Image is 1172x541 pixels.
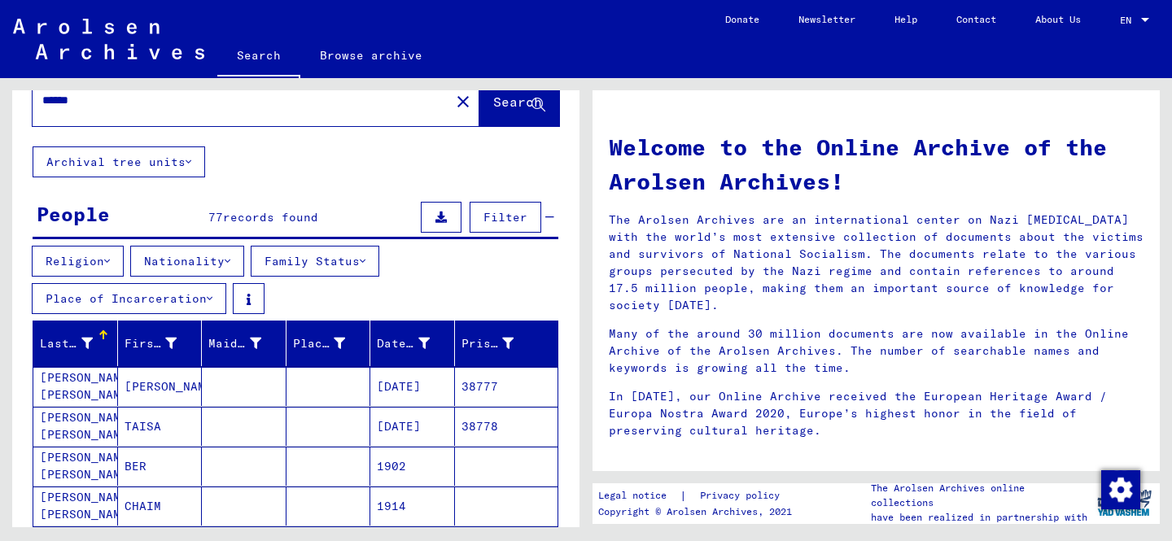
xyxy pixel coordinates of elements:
[118,367,203,406] mat-cell: [PERSON_NAME]
[13,19,204,59] img: Arolsen_neg.svg
[871,510,1089,525] p: have been realized in partnership with
[300,36,442,75] a: Browse archive
[1101,470,1140,509] img: Zustimmung ändern
[208,210,223,225] span: 77
[1120,14,1131,26] mat-select-trigger: EN
[370,486,455,526] mat-cell: 1914
[609,212,1144,314] p: The Arolsen Archives are an international center on Nazi [MEDICAL_DATA] with the world’s most ext...
[453,92,473,111] mat-icon: close
[479,76,559,126] button: Search
[370,407,455,446] mat-cell: [DATE]
[1094,482,1155,523] img: yv_logo.png
[455,321,558,366] mat-header-cell: Prisoner #
[32,246,124,277] button: Religion
[455,407,558,446] mat-cell: 38778
[598,504,799,519] p: Copyright © Arolsen Archives, 2021
[598,487,799,504] div: |
[293,330,370,356] div: Place of Birth
[33,447,118,486] mat-cell: [PERSON_NAME] [PERSON_NAME]
[447,85,479,117] button: Clear
[286,321,371,366] mat-header-cell: Place of Birth
[470,202,541,233] button: Filter
[461,330,539,356] div: Prisoner #
[223,210,318,225] span: records found
[33,486,118,526] mat-cell: [PERSON_NAME] [PERSON_NAME]
[40,335,93,352] div: Last Name
[293,335,346,352] div: Place of Birth
[130,246,244,277] button: Nationality
[202,321,286,366] mat-header-cell: Maiden Name
[32,283,226,314] button: Place of Incarceration
[40,330,117,356] div: Last Name
[118,321,203,366] mat-header-cell: First Name
[377,335,430,352] div: Date of Birth
[125,335,177,352] div: First Name
[598,487,680,504] a: Legal notice
[461,335,514,352] div: Prisoner #
[493,94,542,110] span: Search
[208,330,286,356] div: Maiden Name
[483,210,527,225] span: Filter
[217,36,300,78] a: Search
[33,367,118,406] mat-cell: [PERSON_NAME] [PERSON_NAME]
[251,246,379,277] button: Family Status
[871,481,1089,510] p: The Arolsen Archives online collections
[118,486,203,526] mat-cell: CHAIM
[455,367,558,406] mat-cell: 38777
[687,487,799,504] a: Privacy policy
[33,321,118,366] mat-header-cell: Last Name
[609,325,1144,377] p: Many of the around 30 million documents are now available in the Online Archive of the Arolsen Ar...
[370,367,455,406] mat-cell: [DATE]
[118,447,203,486] mat-cell: BER
[33,146,205,177] button: Archival tree units
[208,335,261,352] div: Maiden Name
[118,407,203,446] mat-cell: TAISA
[370,321,455,366] mat-header-cell: Date of Birth
[609,388,1144,439] p: In [DATE], our Online Archive received the European Heritage Award / Europa Nostra Award 2020, Eu...
[370,447,455,486] mat-cell: 1902
[33,407,118,446] mat-cell: [PERSON_NAME] [PERSON_NAME]
[377,330,454,356] div: Date of Birth
[37,199,110,229] div: People
[609,130,1144,199] h1: Welcome to the Online Archive of the Arolsen Archives!
[125,330,202,356] div: First Name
